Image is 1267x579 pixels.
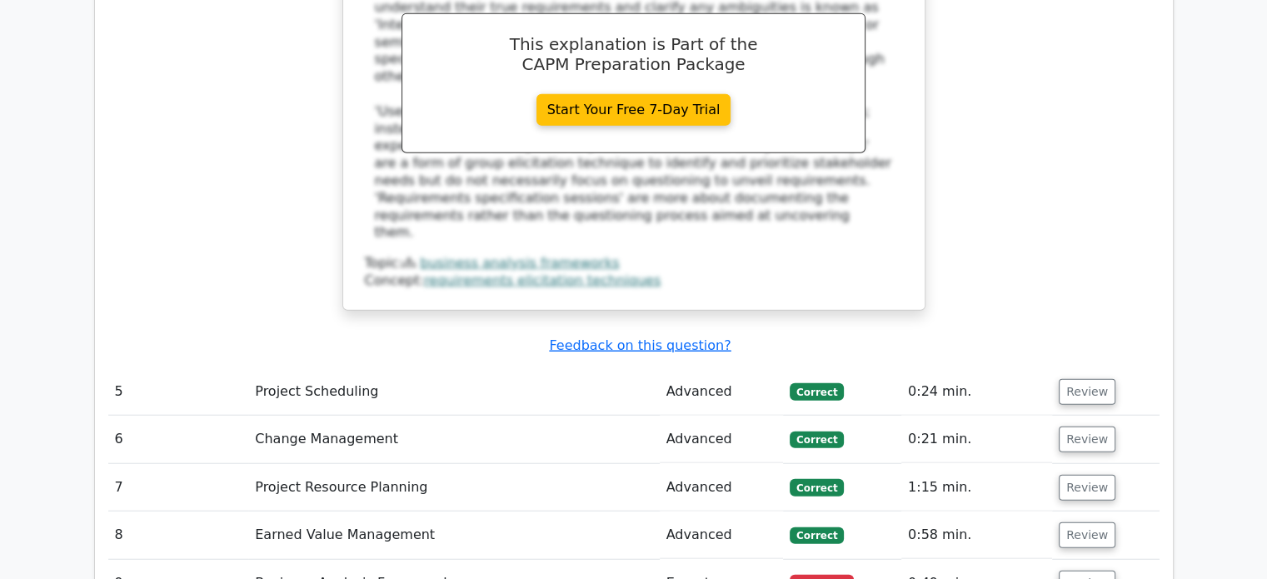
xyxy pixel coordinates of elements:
span: Correct [790,479,844,496]
td: Project Scheduling [248,368,659,416]
td: Advanced [660,368,783,416]
td: 0:21 min. [901,416,1052,463]
button: Review [1059,379,1115,405]
td: 0:24 min. [901,368,1052,416]
span: Correct [790,383,844,400]
span: Correct [790,432,844,448]
span: Correct [790,527,844,544]
td: Advanced [660,416,783,463]
td: Project Resource Planning [248,464,659,512]
a: business analysis frameworks [420,255,619,271]
button: Review [1059,475,1115,501]
a: Feedback on this question? [549,337,731,353]
div: Topic: [365,255,903,272]
td: Change Management [248,416,659,463]
td: 7 [108,464,249,512]
td: 1:15 min. [901,464,1052,512]
td: 5 [108,368,249,416]
a: requirements elicitation techniques [424,272,661,288]
td: 0:58 min. [901,512,1052,559]
td: Earned Value Management [248,512,659,559]
div: Concept: [365,272,903,290]
td: 6 [108,416,249,463]
td: Advanced [660,512,783,559]
button: Review [1059,427,1115,452]
button: Review [1059,522,1115,548]
td: 8 [108,512,249,559]
td: Advanced [660,464,783,512]
a: Start Your Free 7-Day Trial [536,94,731,126]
